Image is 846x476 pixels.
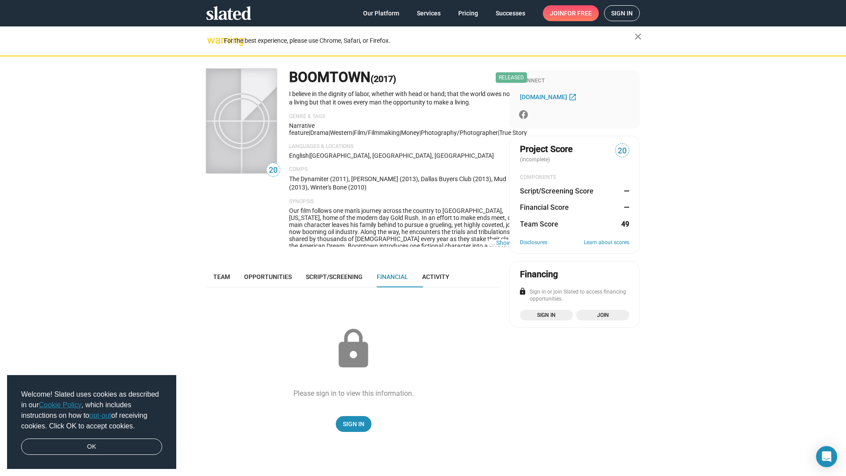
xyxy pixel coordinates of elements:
[371,74,396,84] span: (2017)
[519,287,527,295] mat-icon: lock
[520,203,569,212] dt: Financial Score
[289,198,527,205] p: Synopsis
[520,239,547,246] a: Disclosures
[89,412,111,419] a: opt-out
[576,310,629,320] a: Join
[289,152,309,159] span: English
[525,311,568,320] span: Sign in
[289,122,315,136] span: Narrative feature
[293,389,414,398] div: Please sign in to view this information.
[330,129,352,136] span: Western
[21,389,162,431] span: Welcome! Slated uses cookies as described in our , which includes instructions on how to of recei...
[237,266,299,287] a: Opportunities
[621,203,629,212] dd: —
[289,68,396,87] h1: BOOMTOWN
[343,416,364,432] span: Sign In
[611,6,633,21] span: Sign in
[329,129,330,136] span: |
[370,266,415,287] a: Financial
[289,143,527,150] p: Languages & Locations
[336,416,371,432] a: Sign In
[289,90,527,106] p: I believe in the dignity of labor, whether with head or hand; that the world owes no man a living...
[306,273,363,280] span: Script/Screening
[520,92,579,102] a: [DOMAIN_NAME]
[451,5,485,21] a: Pricing
[7,375,176,469] div: cookieconsent
[816,446,837,467] div: Open Intercom Messenger
[520,143,573,155] span: Project Score
[410,5,448,21] a: Services
[224,35,634,47] div: For the best experience, please use Chrome, Safari, or Firefox.
[309,129,310,136] span: |
[582,311,624,320] span: Join
[520,78,629,85] div: Connect
[213,273,230,280] span: Team
[331,327,375,371] mat-icon: lock
[39,401,82,409] a: Cookie Policy
[289,175,527,191] p: The Dynamiter (2011), [PERSON_NAME] (2013), Dallas Buyers Club (2013), Mud (2013), Winter's Bone ...
[487,239,496,246] span: …
[289,166,527,173] p: Comps
[496,239,527,246] button: …Show More
[352,129,354,136] span: |
[419,129,421,136] span: |
[244,273,292,280] span: Opportunities
[550,5,592,21] span: Join
[415,266,456,287] a: Activity
[377,273,408,280] span: Financial
[520,219,558,229] dt: Team Score
[206,266,237,287] a: Team
[520,156,552,163] span: (incomplete)
[310,129,329,136] span: Drama
[417,5,441,21] span: Services
[400,129,401,136] span: |
[564,5,592,21] span: for free
[21,439,162,455] a: dismiss cookie message
[289,113,527,120] p: Genre & Tags
[207,35,218,45] mat-icon: warning
[604,5,640,21] a: Sign in
[520,174,629,181] div: COMPONENTS
[496,72,527,83] span: Released
[421,129,498,136] span: photography/photographer
[458,5,478,21] span: Pricing
[621,219,629,229] dd: 49
[520,268,558,280] div: Financing
[621,186,629,196] dd: —
[520,186,594,196] dt: Script/Screening Score
[499,129,527,136] span: true story
[520,93,567,100] span: [DOMAIN_NAME]
[310,152,494,159] span: [GEOGRAPHIC_DATA], [GEOGRAPHIC_DATA], [GEOGRAPHIC_DATA]
[289,207,527,271] span: Our film follows one man's journey across the country to [GEOGRAPHIC_DATA], [US_STATE], home of t...
[616,145,629,157] span: 20
[496,5,525,21] span: Successes
[309,152,310,159] span: |
[498,129,499,136] span: |
[299,266,370,287] a: Script/Screening
[568,93,577,101] mat-icon: open_in_new
[354,129,400,136] span: film/filmmaking
[356,5,406,21] a: Our Platform
[422,273,449,280] span: Activity
[520,289,629,303] div: Sign in or join Slated to access financing opportunities.
[584,239,629,246] a: Learn about scores
[489,5,532,21] a: Successes
[363,5,399,21] span: Our Platform
[543,5,599,21] a: Joinfor free
[267,164,280,176] span: 20
[401,129,419,136] span: money
[633,31,643,42] mat-icon: close
[520,310,573,320] a: Sign in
